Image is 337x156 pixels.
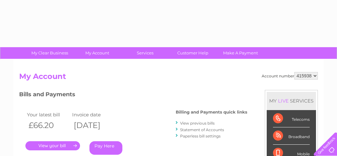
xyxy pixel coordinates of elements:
[215,47,266,59] a: Make A Payment
[25,110,71,119] td: Your latest bill
[72,47,123,59] a: My Account
[262,72,318,80] div: Account number
[89,141,122,155] a: Pay Here
[71,110,116,119] td: Invoice date
[25,119,71,132] th: £66.20
[277,98,290,104] div: LIVE
[267,92,316,110] div: MY SERVICES
[119,47,171,59] a: Services
[180,121,215,125] a: View previous bills
[71,119,116,132] th: [DATE]
[25,141,80,150] a: .
[180,134,221,138] a: Paperless bill settings
[24,47,76,59] a: My Clear Business
[273,127,310,145] div: Broadband
[19,72,318,84] h2: My Account
[273,110,310,127] div: Telecoms
[180,127,224,132] a: Statement of Accounts
[167,47,219,59] a: Customer Help
[176,110,247,114] h4: Billing and Payments quick links
[19,90,247,101] h3: Bills and Payments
